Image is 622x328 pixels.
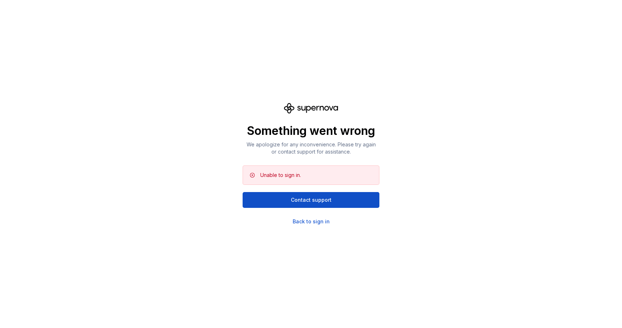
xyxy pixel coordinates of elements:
p: We apologize for any inconvenience. Please try again or contact support for assistance. [243,141,379,155]
p: Something went wrong [243,124,379,138]
div: Unable to sign in. [260,172,301,179]
a: Back to sign in [293,218,330,225]
button: Contact support [243,192,379,208]
span: Contact support [291,196,332,204]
